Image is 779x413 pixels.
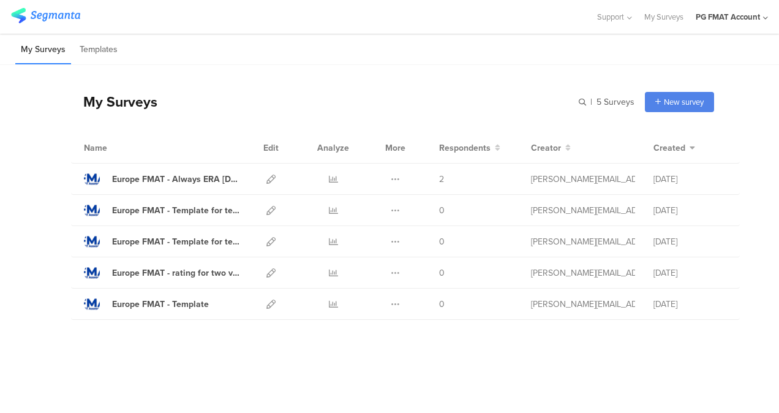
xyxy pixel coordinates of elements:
[653,235,727,248] div: [DATE]
[84,142,157,154] div: Name
[696,11,760,23] div: PG FMAT Account
[531,298,635,311] div: constantinescu.a@pg.com
[258,132,284,163] div: Edit
[653,142,695,154] button: Created
[653,204,727,217] div: [DATE]
[439,298,445,311] span: 0
[382,132,408,163] div: More
[653,267,727,279] div: [DATE]
[653,142,685,154] span: Created
[112,173,239,186] div: Europe FMAT - Always ERA Sep 2025
[596,96,634,108] span: 5 Surveys
[112,204,239,217] div: Europe FMAT - Template for testing 2
[531,142,561,154] span: Creator
[74,36,123,64] li: Templates
[71,91,157,112] div: My Surveys
[84,233,239,249] a: Europe FMAT - Template for testing 1
[439,235,445,248] span: 0
[112,298,209,311] div: Europe FMAT - Template
[531,142,571,154] button: Creator
[653,173,727,186] div: [DATE]
[84,296,209,312] a: Europe FMAT - Template
[531,235,635,248] div: constantinescu.a@pg.com
[439,173,444,186] span: 2
[439,204,445,217] span: 0
[11,8,80,23] img: segmanta logo
[84,171,239,187] a: Europe FMAT - Always ERA [DATE]
[531,204,635,217] div: constantinescu.a@pg.com
[84,265,239,281] a: Europe FMAT - rating for two variants
[315,132,352,163] div: Analyze
[439,142,491,154] span: Respondents
[589,96,594,108] span: |
[597,11,624,23] span: Support
[653,298,727,311] div: [DATE]
[531,267,635,279] div: constantinescu.a@pg.com
[15,36,71,64] li: My Surveys
[112,235,239,248] div: Europe FMAT - Template for testing 1
[439,142,500,154] button: Respondents
[439,267,445,279] span: 0
[531,173,635,186] div: lopez.f.9@pg.com
[664,96,704,108] span: New survey
[112,267,239,279] div: Europe FMAT - rating for two variants
[84,202,239,218] a: Europe FMAT - Template for testing 2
